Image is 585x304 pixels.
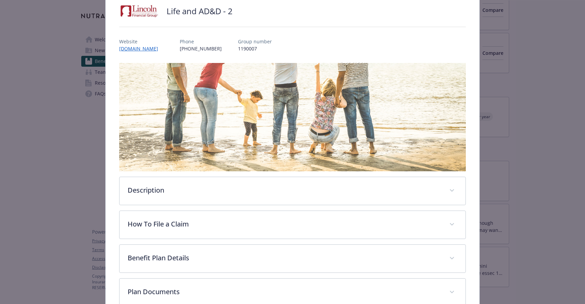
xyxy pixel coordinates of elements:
[120,245,465,273] div: Benefit Plan Details
[120,177,465,205] div: Description
[119,63,466,171] img: banner
[119,38,164,45] p: Website
[128,287,441,297] p: Plan Documents
[120,211,465,239] div: How To File a Claim
[119,1,160,21] img: Lincoln Financial Group
[238,45,272,52] p: 1190007
[180,45,222,52] p: [PHONE_NUMBER]
[119,45,164,52] a: [DOMAIN_NAME]
[128,253,441,263] p: Benefit Plan Details
[128,219,441,229] p: How To File a Claim
[180,38,222,45] p: Phone
[238,38,272,45] p: Group number
[128,185,441,195] p: Description
[167,5,233,17] h2: Life and AD&D - 2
